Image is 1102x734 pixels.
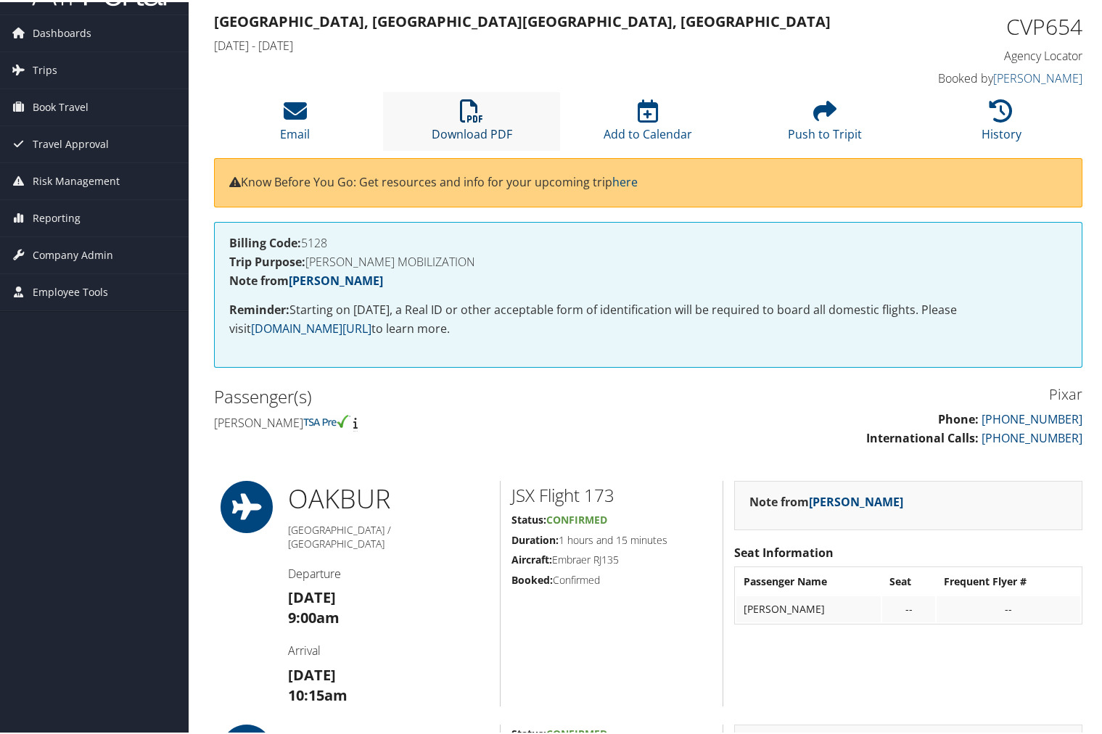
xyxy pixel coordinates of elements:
[881,9,1082,40] h1: CVP654
[881,68,1082,84] h4: Booked by
[289,271,383,286] a: [PERSON_NAME]
[982,409,1082,425] a: [PHONE_NUMBER]
[511,481,712,506] h2: JSX Flight 173
[938,409,979,425] strong: Phone:
[229,300,289,316] strong: Reminder:
[33,161,120,197] span: Risk Management
[866,428,979,444] strong: International Calls:
[303,413,350,426] img: tsa-precheck.png
[288,479,489,515] h1: OAK BUR
[604,105,692,140] a: Add to Calendar
[511,571,712,585] h5: Confirmed
[736,566,881,593] th: Passenger Name
[33,235,113,271] span: Company Admin
[749,492,903,508] strong: Note from
[214,382,638,407] h2: Passenger(s)
[432,105,512,140] a: Download PDF
[511,550,712,565] h5: Embraer RJ135
[33,272,108,308] span: Employee Tools
[33,50,57,86] span: Trips
[33,87,89,123] span: Book Travel
[288,521,489,549] h5: [GEOGRAPHIC_DATA] / [GEOGRAPHIC_DATA]
[229,271,383,286] strong: Note from
[288,606,340,625] strong: 9:00am
[229,171,1067,190] p: Know Before You Go: Get resources and info for your upcoming trip
[33,124,109,160] span: Travel Approval
[734,543,834,558] strong: Seat Information
[288,663,336,683] strong: [DATE]
[33,198,81,234] span: Reporting
[214,9,831,29] strong: [GEOGRAPHIC_DATA], [GEOGRAPHIC_DATA] [GEOGRAPHIC_DATA], [GEOGRAPHIC_DATA]
[982,105,1021,140] a: History
[511,550,552,564] strong: Aircraft:
[788,105,862,140] a: Push to Tripit
[214,36,860,51] h4: [DATE] - [DATE]
[982,428,1082,444] a: [PHONE_NUMBER]
[229,252,305,268] strong: Trip Purpose:
[229,233,301,249] strong: Billing Code:
[881,46,1082,62] h4: Agency Locator
[229,235,1067,247] h4: 5128
[809,492,903,508] a: [PERSON_NAME]
[288,564,489,580] h4: Departure
[229,254,1067,265] h4: [PERSON_NAME] MOBILIZATION
[288,683,348,703] strong: 10:15am
[882,566,936,593] th: Seat
[214,413,638,429] h4: [PERSON_NAME]
[889,601,929,614] div: --
[251,318,371,334] a: [DOMAIN_NAME][URL]
[546,511,607,524] span: Confirmed
[612,172,638,188] a: here
[33,13,91,49] span: Dashboards
[511,531,712,545] h5: 1 hours and 15 minutes
[659,382,1083,403] h3: Pixar
[280,105,310,140] a: Email
[511,571,553,585] strong: Booked:
[937,566,1080,593] th: Frequent Flyer #
[944,601,1073,614] div: --
[993,68,1082,84] a: [PERSON_NAME]
[288,640,489,656] h4: Arrival
[229,299,1067,336] p: Starting on [DATE], a Real ID or other acceptable form of identification will be required to boar...
[511,511,546,524] strong: Status:
[736,594,881,620] td: [PERSON_NAME]
[511,531,559,545] strong: Duration:
[288,585,336,605] strong: [DATE]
